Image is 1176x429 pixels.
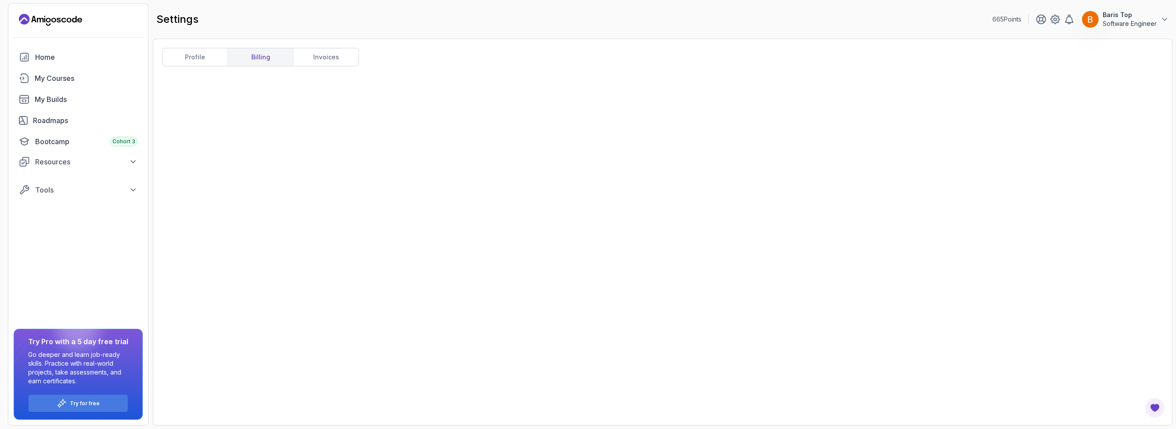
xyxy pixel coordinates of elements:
[1103,11,1157,19] p: Baris Top
[35,52,138,62] div: Home
[14,154,143,170] button: Resources
[1144,397,1165,418] button: Open Feedback Button
[28,350,128,385] p: Go deeper and learn job-ready skills. Practice with real-world projects, take assessments, and ea...
[35,94,138,105] div: My Builds
[35,73,138,84] div: My Courses
[19,13,82,27] a: Landing page
[33,115,138,126] div: Roadmaps
[228,48,293,66] a: billing
[14,133,143,150] a: bootcamp
[35,185,138,195] div: Tools
[1082,11,1099,28] img: user profile image
[28,394,128,412] button: Try for free
[14,112,143,129] a: roadmaps
[14,69,143,87] a: courses
[293,48,358,66] a: invoices
[992,15,1021,24] p: 665 Points
[35,136,138,147] div: Bootcamp
[1082,11,1169,28] button: user profile imageBaris TopSoftware Engineer
[112,138,135,145] span: Cohort 3
[14,182,143,198] button: Tools
[35,156,138,167] div: Resources
[70,400,100,407] a: Try for free
[14,91,143,108] a: builds
[1103,19,1157,28] p: Software Engineer
[163,48,228,66] a: profile
[14,48,143,66] a: home
[156,12,199,26] h2: settings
